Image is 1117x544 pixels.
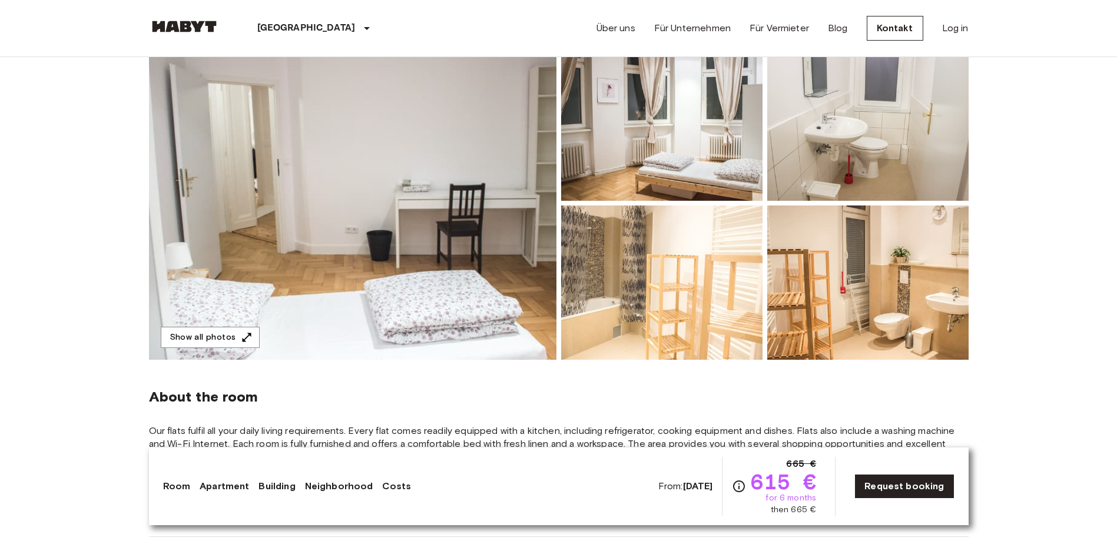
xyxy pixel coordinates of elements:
[561,205,763,360] img: Picture of unit DE-01-090-05M
[149,388,969,406] span: About the room
[149,47,556,360] img: Marketing picture of unit DE-01-090-05M
[200,479,249,493] a: Apartment
[767,205,969,360] img: Picture of unit DE-01-090-05M
[750,21,809,35] a: Für Vermieter
[767,47,969,201] img: Picture of unit DE-01-090-05M
[258,479,295,493] a: Building
[786,457,816,471] span: 665 €
[854,474,954,499] a: Request booking
[161,327,260,349] button: Show all photos
[765,492,816,504] span: for 6 months
[257,21,356,35] p: [GEOGRAPHIC_DATA]
[382,479,411,493] a: Costs
[732,479,746,493] svg: Check cost overview for full price breakdown. Please note that discounts apply to new joiners onl...
[771,504,817,516] span: then 665 €
[658,480,713,493] span: From:
[561,47,763,201] img: Picture of unit DE-01-090-05M
[942,21,969,35] a: Log in
[683,480,713,492] b: [DATE]
[149,424,969,463] span: Our flats fulfil all your daily living requirements. Every flat comes readily equipped with a kit...
[867,16,923,41] a: Kontakt
[149,21,220,32] img: Habyt
[163,479,191,493] a: Room
[596,21,635,35] a: Über uns
[751,471,816,492] span: 615 €
[828,21,848,35] a: Blog
[654,21,731,35] a: Für Unternehmen
[305,479,373,493] a: Neighborhood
